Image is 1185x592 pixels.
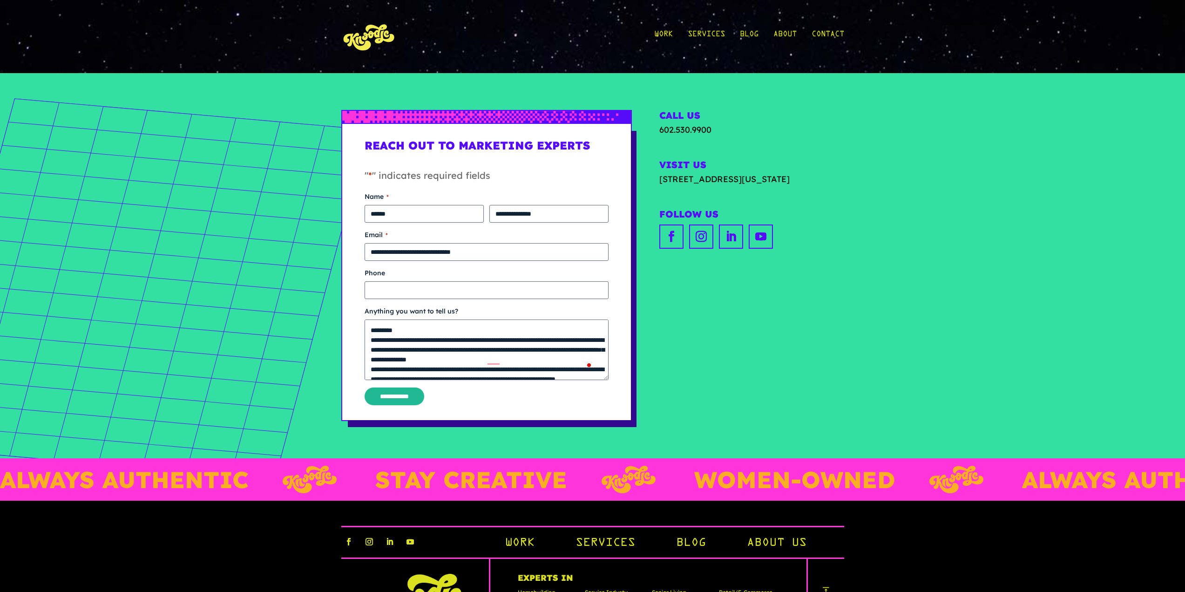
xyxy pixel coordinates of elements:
img: px-grad-blue-short.svg [342,111,631,122]
h2: Follow Us [659,209,844,222]
a: Services [688,15,725,58]
a: Blog [676,536,706,551]
em: Submit [136,287,169,299]
a: 602.530.9900 [659,124,711,135]
img: salesiqlogo_leal7QplfZFryJ6FIlVepeu7OftD7mt8q6exU6-34PB8prfIgodN67KcxXM9Y7JQ_.png [64,245,71,250]
img: Layer_3 [264,466,318,493]
img: KnoLogo(yellow) [341,15,397,58]
label: Email [365,230,609,239]
p: " " indicates required fields [365,169,609,192]
div: Leave a message [48,52,156,64]
label: Anything you want to tell us? [365,306,609,316]
a: Work [505,536,535,551]
a: youtube [749,225,773,249]
span: We are offline. Please leave us a message. [20,117,163,211]
img: Layer_3 [583,466,637,493]
legend: Name [365,192,389,201]
a: Contact [812,15,844,58]
a: [STREET_ADDRESS][US_STATE] [659,173,844,185]
a: linkedin [382,534,397,549]
h4: Experts In [518,574,780,590]
a: Work [654,15,673,58]
a: facebook [341,534,356,549]
p: STAY CREATIVE [357,468,549,491]
label: Phone [365,268,609,278]
img: logo_Zg8I0qSkbAqR2WFHt3p6CTuqpyXMFPubPcD2OT02zFN43Cy9FUNNG3NEPhM_Q1qe_.png [16,56,39,61]
a: linkedin [719,225,743,249]
a: instagram [689,225,713,249]
img: Layer_3 [911,466,965,493]
a: facebook [659,225,684,249]
textarea: To enrich screen reader interactions, please activate Accessibility in Grammarly extension settings [365,320,609,380]
a: youtube [403,534,418,549]
div: Minimize live chat window [153,5,175,27]
a: Services [576,536,635,551]
h2: Call Us [659,110,844,123]
a: Blog [740,15,758,58]
p: WOMEN-OWNED [676,468,877,491]
em: Driven by SalesIQ [73,244,118,251]
textarea: Type your message and click 'Submit' [5,254,177,287]
a: About [773,15,797,58]
a: instagram [362,534,377,549]
h1: Reach Out to Marketing Experts [365,139,609,160]
h2: Visit Us [659,159,844,173]
a: About Us [747,536,806,551]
